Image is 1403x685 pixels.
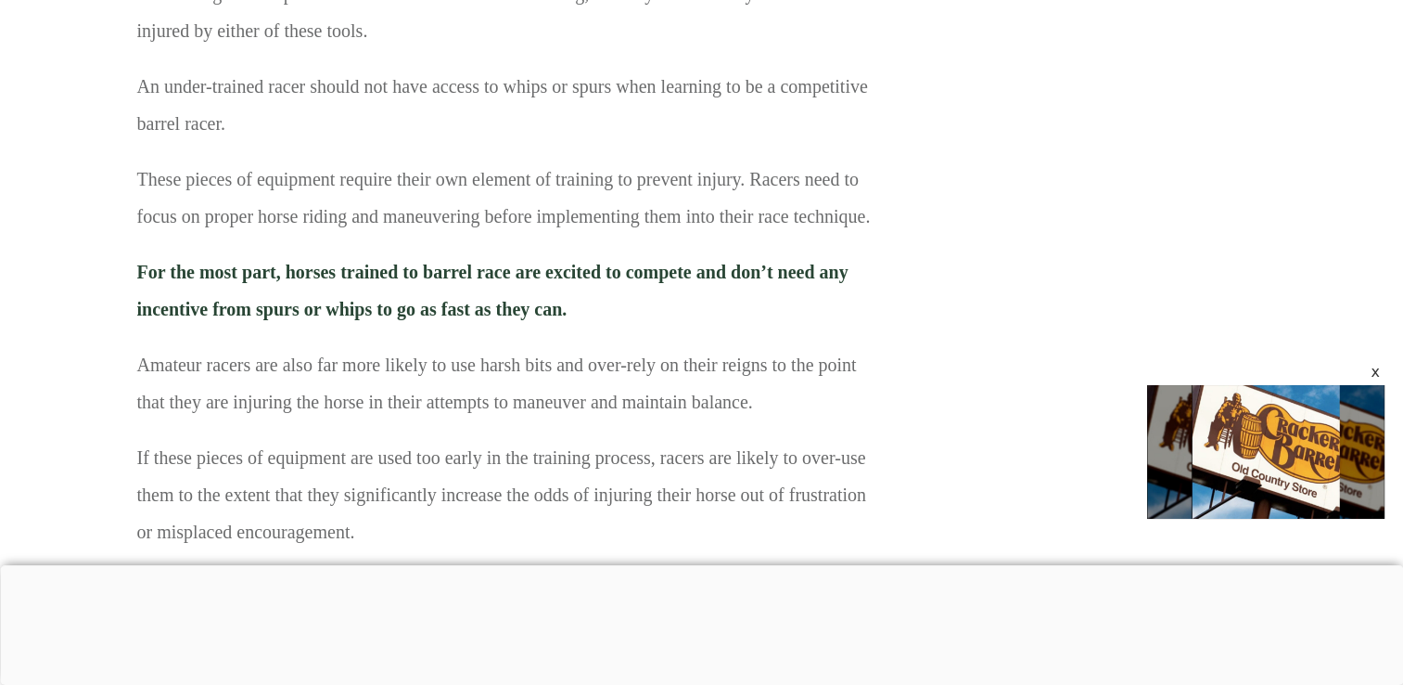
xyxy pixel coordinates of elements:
p: These pieces of equipment require their own element of training to prevent injury. Racers need to... [137,161,875,253]
p: If these pieces of equipment are used too early in the training process, racers are likely to ove... [137,439,875,569]
div: x [1368,365,1383,380]
iframe: Advertisement [1025,353,1303,585]
strong: For the most part, horses trained to barrel race are excited to compete and don’t need any incent... [137,262,848,319]
div: Video Player [1147,385,1384,519]
iframe: Advertisement [236,565,1167,680]
iframe: Advertisement [1025,74,1303,306]
p: Amateur racers are also far more likely to use harsh bits and over-rely on their reigns to the po... [137,346,875,439]
p: An under-trained racer should not have access to whips or spurs when learning to be a competitive... [137,68,875,161]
